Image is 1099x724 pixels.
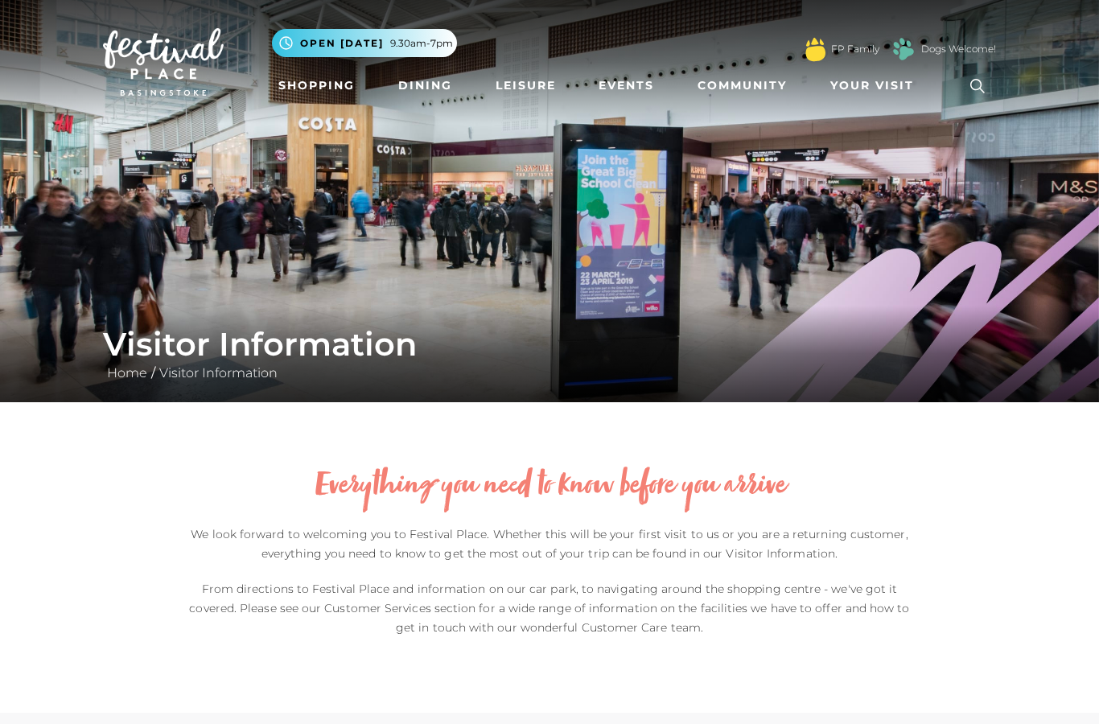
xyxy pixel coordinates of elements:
[824,71,928,101] a: Your Visit
[103,28,224,96] img: Festival Place Logo
[103,325,996,364] h1: Visitor Information
[390,36,453,51] span: 9.30am-7pm
[179,524,920,563] p: We look forward to welcoming you to Festival Place. Whether this will be your first visit to us o...
[489,71,562,101] a: Leisure
[300,36,384,51] span: Open [DATE]
[179,468,920,504] h2: Everything you need to know before you arrive
[392,71,459,101] a: Dining
[103,365,151,381] a: Home
[91,325,1008,383] div: /
[831,42,879,56] a: FP Family
[155,365,282,381] a: Visitor Information
[592,71,661,101] a: Events
[272,29,457,57] button: Open [DATE] 9.30am-7pm
[921,42,996,56] a: Dogs Welcome!
[830,77,914,94] span: Your Visit
[179,579,920,637] p: From directions to Festival Place and information on our car park, to navigating around the shopp...
[272,71,361,101] a: Shopping
[691,71,793,101] a: Community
